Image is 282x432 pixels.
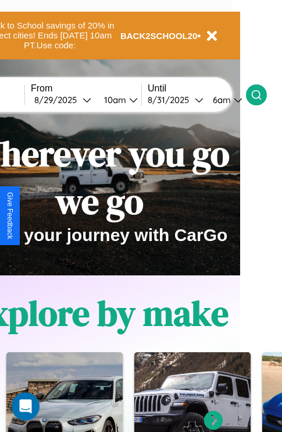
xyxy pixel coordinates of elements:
div: 8 / 31 / 2025 [148,94,195,105]
div: 8 / 29 / 2025 [34,94,83,105]
div: Open Intercom Messenger [12,392,40,420]
button: 8/29/2025 [31,94,95,106]
b: BACK2SCHOOL20 [120,31,198,41]
div: 10am [98,94,129,105]
button: 6am [204,94,246,106]
label: Until [148,83,246,94]
div: Give Feedback [6,192,14,239]
div: 6am [207,94,234,105]
button: 10am [95,94,141,106]
label: From [31,83,141,94]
